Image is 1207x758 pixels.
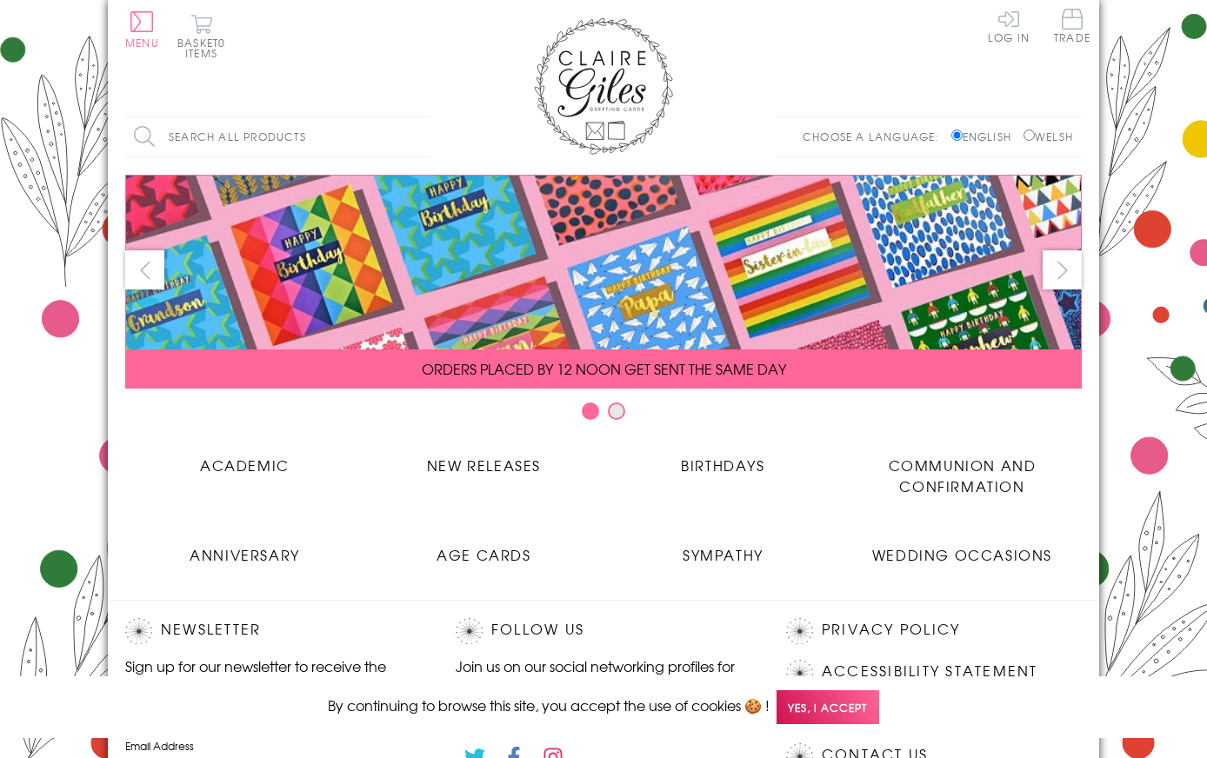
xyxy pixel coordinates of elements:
[681,455,764,475] span: Birthdays
[456,618,751,644] h2: Follow Us
[777,690,879,724] span: Yes, I accept
[1054,9,1090,43] span: Trade
[125,11,159,48] button: Menu
[951,129,1020,144] label: English
[125,35,159,50] span: Menu
[190,544,300,565] span: Anniversary
[125,618,421,644] h2: Newsletter
[125,531,364,565] a: Anniversary
[200,455,290,475] span: Academic
[125,655,421,718] p: Sign up for our newsletter to receive the latest product launches, news and offers directly to yo...
[1054,9,1090,46] a: Trade
[603,442,843,475] a: Birthdays
[1043,250,1082,289] button: next
[364,442,603,475] a: New Releases
[422,358,786,379] span: ORDERS PLACED BY 12 NOON GET SENT THE SAME DAY
[364,531,603,565] a: Age Cards
[843,442,1082,496] a: Communion and Confirmation
[1024,129,1073,144] label: Welsh
[803,129,948,144] p: Choose a language:
[1024,130,1035,141] input: Welsh
[988,9,1030,43] a: Log In
[125,738,421,754] label: Email Address
[822,660,1038,683] a: Accessibility Statement
[534,17,673,155] img: Claire Giles Greetings Cards
[125,442,364,475] a: Academic
[185,35,225,61] span: 0 items
[889,455,1037,496] span: Communion and Confirmation
[412,117,430,156] input: Search
[437,544,530,565] span: Age Cards
[125,250,164,289] button: prev
[872,544,1052,565] span: Wedding Occasions
[125,402,1082,429] div: Carousel Pagination
[125,117,430,156] input: Search all products
[177,14,225,58] button: Basket0 items
[683,544,764,565] span: Sympathy
[427,455,541,475] span: New Releases
[456,655,751,718] p: Join us on our social networking profiles for up to the minute news and product releases the mome...
[603,531,843,565] a: Sympathy
[608,402,625,420] button: Carousel Page 2
[843,531,1082,565] a: Wedding Occasions
[822,618,960,642] a: Privacy Policy
[582,402,599,420] button: Carousel Page 1 (Current Slide)
[951,130,963,141] input: English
